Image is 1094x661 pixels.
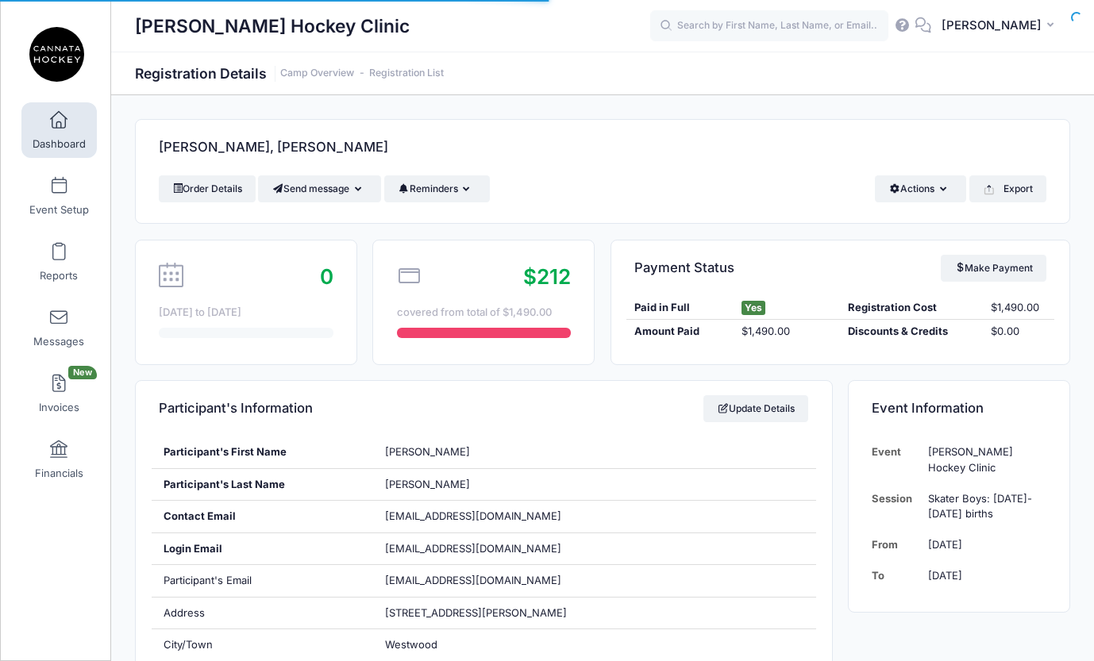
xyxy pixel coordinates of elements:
[1,17,112,92] a: Cannata Hockey Clinic
[159,386,313,432] h4: Participant's Information
[258,175,381,202] button: Send message
[385,638,437,651] span: Westwood
[152,598,373,629] div: Address
[872,483,920,530] td: Session
[21,366,97,421] a: InvoicesNew
[650,10,888,42] input: Search by First Name, Last Name, or Email...
[920,483,1046,530] td: Skater Boys: [DATE]-[DATE] births
[385,574,561,586] span: [EMAIL_ADDRESS][DOMAIN_NAME]
[840,300,982,316] div: Registration Cost
[840,324,982,340] div: Discounts & Credits
[742,301,765,315] span: Yes
[872,560,920,591] td: To
[152,501,373,532] div: Contact Email
[152,436,373,468] div: Participant's First Name
[734,324,841,340] div: $1,490.00
[872,386,984,432] h4: Event Information
[135,8,410,44] h1: [PERSON_NAME] Hockey Clinic
[33,137,86,151] span: Dashboard
[21,102,97,158] a: Dashboard
[523,264,571,289] span: $212
[385,509,561,522] span: [EMAIL_ADDRESS][DOMAIN_NAME]
[21,432,97,487] a: Financials
[875,175,966,202] button: Actions
[385,478,470,490] span: [PERSON_NAME]
[35,467,83,480] span: Financials
[626,324,734,340] div: Amount Paid
[969,175,1046,202] button: Export
[159,125,388,171] h4: [PERSON_NAME], [PERSON_NAME]
[159,305,333,321] div: [DATE] to [DATE]
[983,324,1054,340] div: $0.00
[626,300,734,316] div: Paid in Full
[942,17,1042,34] span: [PERSON_NAME]
[33,335,84,348] span: Messages
[280,67,354,79] a: Camp Overview
[397,305,571,321] div: covered from total of $1,490.00
[159,175,256,202] a: Order Details
[385,606,567,619] span: [STREET_ADDRESS][PERSON_NAME]
[872,436,920,483] td: Event
[152,469,373,501] div: Participant's Last Name
[369,67,444,79] a: Registration List
[920,529,1046,560] td: [DATE]
[920,436,1046,483] td: [PERSON_NAME] Hockey Clinic
[152,629,373,661] div: City/Town
[385,445,470,458] span: [PERSON_NAME]
[320,264,333,289] span: 0
[29,203,89,217] span: Event Setup
[21,300,97,355] a: Messages
[385,541,584,557] span: [EMAIL_ADDRESS][DOMAIN_NAME]
[384,175,490,202] button: Reminders
[27,25,87,84] img: Cannata Hockey Clinic
[152,533,373,565] div: Login Email
[703,395,809,422] a: Update Details
[21,234,97,290] a: Reports
[872,529,920,560] td: From
[983,300,1054,316] div: $1,490.00
[920,560,1046,591] td: [DATE]
[135,65,444,82] h1: Registration Details
[40,269,78,282] span: Reports
[68,366,97,379] span: New
[152,565,373,597] div: Participant's Email
[39,401,79,414] span: Invoices
[634,245,734,290] h4: Payment Status
[941,255,1046,282] a: Make Payment
[21,168,97,224] a: Event Setup
[931,8,1070,44] button: [PERSON_NAME]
